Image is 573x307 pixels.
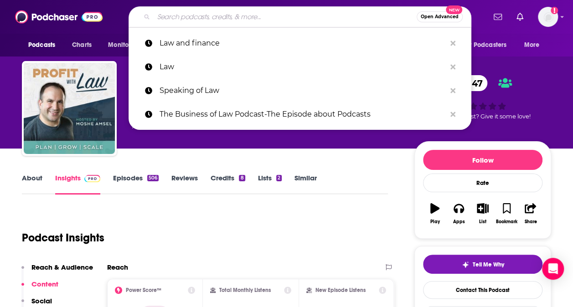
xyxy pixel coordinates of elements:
[423,255,542,274] button: tell me why sparkleTell Me Why
[421,15,459,19] span: Open Advanced
[490,9,506,25] a: Show notifications dropdown
[113,174,159,194] a: Episodes506
[84,175,100,182] img: Podchaser Pro
[55,174,100,194] a: InsightsPodchaser Pro
[462,261,469,268] img: tell me why sparkle
[160,102,446,126] p: The Business of Law Podcast-The Episode about Podcasts
[276,175,282,181] div: 2
[457,36,520,54] button: open menu
[463,75,487,91] span: 47
[423,197,447,230] button: Play
[21,263,93,280] button: Reach & Audience
[538,7,558,27] img: User Profile
[518,36,551,54] button: open menu
[129,31,471,55] a: Law and finance
[258,174,282,194] a: Lists2
[423,150,542,170] button: Follow
[453,219,465,225] div: Apps
[414,69,551,126] div: 47Good podcast? Give it some love!
[538,7,558,27] button: Show profile menu
[446,5,462,14] span: New
[294,174,317,194] a: Similar
[24,63,115,154] img: Profit with Law: Profitable Law Firm Growth
[126,287,161,293] h2: Power Score™
[496,219,517,225] div: Bookmark
[72,39,92,51] span: Charts
[15,8,103,26] img: Podchaser - Follow, Share and Rate Podcasts
[129,6,471,27] div: Search podcasts, credits, & more...
[315,287,366,293] h2: New Episode Listens
[102,36,152,54] button: open menu
[519,197,542,230] button: Share
[160,79,446,102] p: Speaking of Law
[423,281,542,299] a: Contact This Podcast
[129,55,471,79] a: Law
[447,197,470,230] button: Apps
[435,113,531,120] span: Good podcast? Give it some love!
[154,10,417,24] input: Search podcasts, credits, & more...
[31,297,52,305] p: Social
[160,55,446,79] p: Law
[417,11,463,22] button: Open AdvancedNew
[524,219,537,225] div: Share
[551,7,558,14] svg: Add a profile image
[129,79,471,102] a: Speaking of Law
[430,219,440,225] div: Play
[31,280,58,288] p: Content
[473,261,504,268] span: Tell Me Why
[524,39,540,51] span: More
[171,174,198,194] a: Reviews
[28,39,55,51] span: Podcasts
[495,197,518,230] button: Bookmark
[471,197,495,230] button: List
[423,174,542,192] div: Rate
[463,39,506,51] span: For Podcasters
[542,258,564,280] div: Open Intercom Messenger
[22,231,104,245] h1: Podcast Insights
[211,174,245,194] a: Credits8
[66,36,97,54] a: Charts
[160,31,446,55] p: Law and finance
[22,174,42,194] a: About
[479,219,486,225] div: List
[22,36,67,54] button: open menu
[21,280,58,297] button: Content
[107,263,128,271] h2: Reach
[108,39,140,51] span: Monitoring
[147,175,159,181] div: 506
[239,175,245,181] div: 8
[31,263,93,271] p: Reach & Audience
[538,7,558,27] span: Logged in as tessvanden
[513,9,527,25] a: Show notifications dropdown
[219,287,271,293] h2: Total Monthly Listens
[129,102,471,126] a: The Business of Law Podcast-The Episode about Podcasts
